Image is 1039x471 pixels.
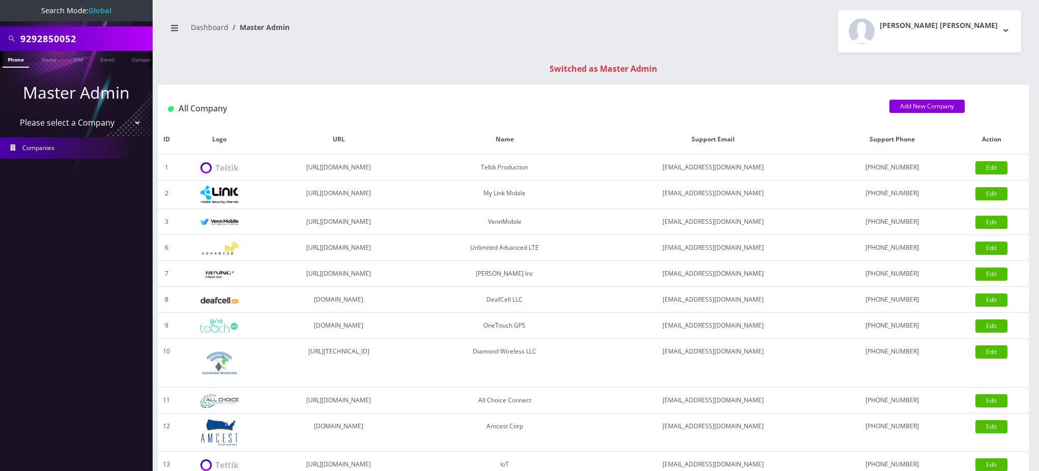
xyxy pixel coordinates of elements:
td: All Choice Connect [414,388,595,414]
td: [PHONE_NUMBER] [830,388,955,414]
td: [EMAIL_ADDRESS][DOMAIN_NAME] [595,155,830,181]
td: [EMAIL_ADDRESS][DOMAIN_NAME] [595,235,830,261]
td: [EMAIL_ADDRESS][DOMAIN_NAME] [595,339,830,388]
img: OneTouch GPS [200,319,239,333]
th: Support Phone [830,125,955,155]
a: Edit [975,319,1007,333]
a: Company [127,51,161,67]
td: [DOMAIN_NAME] [264,287,414,313]
a: Dashboard [191,22,228,32]
td: [PHONE_NUMBER] [830,414,955,452]
td: DeafCell LLC [414,287,595,313]
a: Phone [3,51,29,68]
td: [EMAIL_ADDRESS][DOMAIN_NAME] [595,414,830,452]
img: All Choice Connect [200,394,239,408]
img: Diamond Wireless LLC [200,344,239,382]
td: [PHONE_NUMBER] [830,287,955,313]
th: Action [955,125,1029,155]
td: [EMAIL_ADDRESS][DOMAIN_NAME] [595,261,830,287]
td: [URL][TECHNICAL_ID] [264,339,414,388]
td: [PERSON_NAME] Inc [414,261,595,287]
td: Teltik Production [414,155,595,181]
td: 9 [158,313,175,339]
td: [URL][DOMAIN_NAME] [264,261,414,287]
td: VennMobile [414,209,595,235]
h2: [PERSON_NAME] [PERSON_NAME] [880,21,998,30]
td: [DOMAIN_NAME] [264,313,414,339]
a: Edit [975,268,1007,281]
strong: Global [89,6,111,15]
a: Edit [975,161,1007,174]
td: [URL][DOMAIN_NAME] [264,181,414,209]
img: DeafCell LLC [200,297,239,304]
a: Edit [975,420,1007,433]
th: Logo [175,125,264,155]
td: [PHONE_NUMBER] [830,209,955,235]
td: [PHONE_NUMBER] [830,181,955,209]
td: [PHONE_NUMBER] [830,235,955,261]
td: 8 [158,287,175,313]
td: [EMAIL_ADDRESS][DOMAIN_NAME] [595,209,830,235]
td: [EMAIL_ADDRESS][DOMAIN_NAME] [595,181,830,209]
img: Rexing Inc [200,270,239,279]
td: 1 [158,155,175,181]
img: IoT [200,459,239,471]
td: [EMAIL_ADDRESS][DOMAIN_NAME] [595,388,830,414]
button: [PERSON_NAME] [PERSON_NAME] [838,10,1021,52]
td: [PHONE_NUMBER] [830,155,955,181]
a: Edit [975,394,1007,407]
td: 11 [158,388,175,414]
td: Amcest Corp [414,414,595,452]
td: 6 [158,235,175,261]
th: URL [264,125,414,155]
img: Amcest Corp [200,419,239,446]
a: Email [95,51,120,67]
td: [URL][DOMAIN_NAME] [264,155,414,181]
td: [DOMAIN_NAME] [264,414,414,452]
span: Companies [22,143,54,152]
td: [URL][DOMAIN_NAME] [264,388,414,414]
img: Teltik Production [200,162,239,174]
td: [PHONE_NUMBER] [830,339,955,388]
td: [URL][DOMAIN_NAME] [264,209,414,235]
td: 3 [158,209,175,235]
td: OneTouch GPS [414,313,595,339]
a: Name [36,51,62,67]
td: 7 [158,261,175,287]
th: Name [414,125,595,155]
td: [EMAIL_ADDRESS][DOMAIN_NAME] [595,287,830,313]
input: Search All Companies [20,29,150,48]
th: Support Email [595,125,830,155]
td: 2 [158,181,175,209]
h1: All Company [168,104,874,113]
td: [URL][DOMAIN_NAME] [264,235,414,261]
a: Edit [975,242,1007,255]
th: ID [158,125,175,155]
td: 10 [158,339,175,388]
span: Search Mode: [41,6,111,15]
a: SIM [69,51,88,67]
td: My Link Mobile [414,181,595,209]
a: Edit [975,187,1007,200]
img: My Link Mobile [200,186,239,203]
a: Edit [975,216,1007,229]
td: [EMAIL_ADDRESS][DOMAIN_NAME] [595,313,830,339]
td: Diamond Wireless LLC [414,339,595,388]
td: Unlimited Advanced LTE [414,235,595,261]
img: VennMobile [200,219,239,226]
td: 12 [158,414,175,452]
img: All Company [168,106,174,112]
a: Add New Company [889,100,965,113]
td: [PHONE_NUMBER] [830,261,955,287]
div: Switched as Master Admin [168,63,1039,75]
a: Edit [975,345,1007,359]
li: Master Admin [228,22,290,33]
td: [PHONE_NUMBER] [830,313,955,339]
img: Unlimited Advanced LTE [200,242,239,255]
a: Edit [975,293,1007,307]
nav: breadcrumb [165,17,586,46]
